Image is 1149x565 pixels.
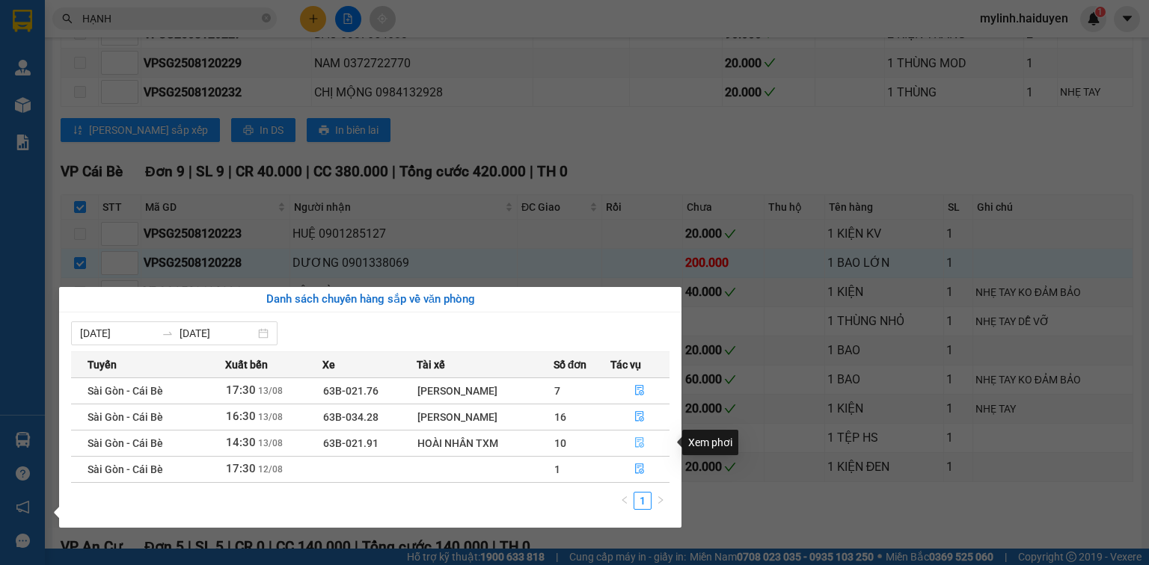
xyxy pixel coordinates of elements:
span: Sài Gòn - Cái Bè [88,385,163,397]
span: Tài xế [417,356,445,373]
span: Sài Gòn - Cái Bè [88,463,163,475]
a: 1 [634,493,651,509]
span: 13/08 [258,386,283,396]
span: 63B-021.91 [323,437,379,449]
button: file-done [611,431,670,455]
span: Sài Gòn - Cái Bè [88,411,163,423]
span: 1 [554,463,560,475]
button: file-done [611,405,670,429]
span: 13/08 [258,412,283,422]
span: file-done [634,437,645,449]
span: 10 [554,437,566,449]
span: 17:30 [226,383,256,397]
span: 14:30 [226,436,256,449]
span: 16 [554,411,566,423]
span: 12/08 [258,464,283,475]
button: left [616,492,634,510]
button: file-done [611,457,670,481]
span: Sài Gòn - Cái Bè [88,437,163,449]
div: HOÀI NHÂN TXM [417,435,553,451]
span: Số đơn [554,356,587,373]
span: 16:30 [226,410,256,423]
li: Next Page [652,492,670,510]
div: Xem phơi [682,430,738,455]
span: file-done [634,411,645,423]
span: to [162,327,174,339]
div: [PERSON_NAME] [417,383,553,399]
input: Đến ngày [180,325,255,342]
button: right [652,492,670,510]
span: 7 [554,385,560,397]
span: Xe [322,356,335,373]
span: Tác vụ [610,356,641,373]
button: file-done [611,379,670,403]
span: 17:30 [226,462,256,475]
span: left [620,495,629,504]
span: file-done [634,385,645,397]
input: Từ ngày [80,325,156,342]
span: Tuyến [88,356,117,373]
span: 63B-021.76 [323,385,379,397]
span: file-done [634,463,645,475]
div: Danh sách chuyến hàng sắp về văn phòng [71,291,670,309]
span: 63B-034.28 [323,411,379,423]
li: 1 [634,492,652,510]
span: right [656,495,665,504]
div: [PERSON_NAME] [417,409,553,425]
span: 13/08 [258,438,283,448]
span: Xuất bến [225,356,268,373]
span: swap-right [162,327,174,339]
li: Previous Page [616,492,634,510]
